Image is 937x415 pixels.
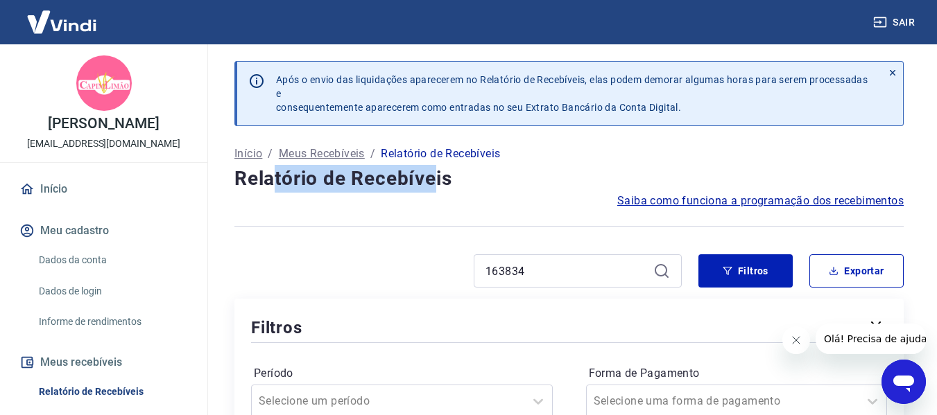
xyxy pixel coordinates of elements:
label: Forma de Pagamento [589,365,885,382]
span: Olá! Precisa de ajuda? [8,10,117,21]
iframe: Fechar mensagem [782,326,810,354]
input: Busque pelo número do pedido [485,261,648,281]
img: Vindi [17,1,107,43]
a: Início [17,174,191,204]
button: Filtros [698,254,793,288]
iframe: Mensagem da empresa [816,324,926,354]
p: Após o envio das liquidações aparecerem no Relatório de Recebíveis, elas podem demorar algumas ho... [276,73,871,114]
a: Saiba como funciona a programação dos recebimentos [617,193,904,209]
label: Período [254,365,550,382]
button: Meu cadastro [17,215,191,246]
a: Início [234,145,262,162]
h4: Relatório de Recebíveis [234,165,904,193]
p: Relatório de Recebíveis [381,145,500,162]
p: / [268,145,273,162]
p: [EMAIL_ADDRESS][DOMAIN_NAME] [27,136,180,151]
button: Meus recebíveis [17,347,191,378]
h5: Filtros [251,317,302,339]
button: Sair [870,10,920,35]
a: Informe de rendimentos [33,308,191,336]
a: Relatório de Recebíveis [33,378,191,406]
p: / [370,145,375,162]
button: Exportar [809,254,904,288]
a: Dados da conta [33,246,191,274]
img: b3b5da38-2be6-44ff-a204-f786c7b2cd31.jpeg [76,55,132,111]
a: Meus Recebíveis [279,145,365,162]
iframe: Botão para abrir a janela de mensagens [882,360,926,404]
a: Dados de login [33,277,191,306]
p: [PERSON_NAME] [48,116,159,131]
